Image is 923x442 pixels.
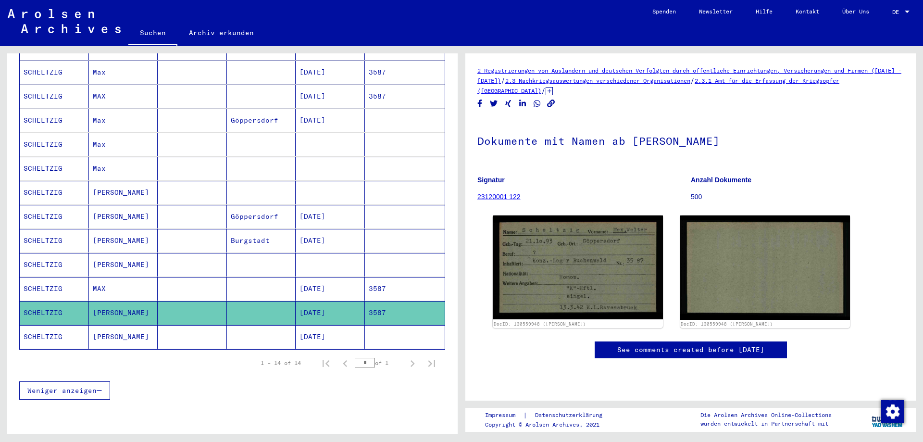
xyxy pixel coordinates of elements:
[489,98,499,110] button: Share on Twitter
[477,119,904,161] h1: Dokumente mit Namen ab [PERSON_NAME]
[20,205,89,228] mat-cell: SCHELTZIG
[518,98,528,110] button: Share on LinkedIn
[8,9,121,33] img: Arolsen_neg.svg
[89,133,158,156] mat-cell: Max
[485,420,614,429] p: Copyright © Arolsen Archives, 2021
[691,176,751,184] b: Anzahl Dokumente
[89,181,158,204] mat-cell: [PERSON_NAME]
[617,345,764,355] a: See comments created before [DATE]
[881,400,904,423] div: Zustimmung ändern
[20,133,89,156] mat-cell: SCHELTZIG
[316,354,336,373] button: First page
[20,253,89,277] mat-cell: SCHELTZIG
[532,98,542,110] button: Share on WhatsApp
[19,381,110,400] button: Weniger anzeigen
[296,85,365,108] mat-cell: [DATE]
[296,61,365,84] mat-cell: [DATE]
[493,215,663,319] img: 001.jpg
[227,205,296,228] mat-cell: Göppersdorf
[89,301,158,325] mat-cell: [PERSON_NAME]
[494,321,586,327] a: DocID: 130559948 ([PERSON_NAME])
[20,85,89,108] mat-cell: SCHELTZIG
[501,76,505,85] span: /
[20,325,89,349] mat-cell: SCHELTZIG
[365,277,445,301] mat-cell: 3587
[227,229,296,253] mat-cell: Burgstadt
[20,229,89,253] mat-cell: SCHELTZIG
[20,157,89,180] mat-cell: SCHELTZIG
[20,61,89,84] mat-cell: SCHELTZIG
[89,253,158,277] mat-cell: [PERSON_NAME]
[691,192,904,202] p: 500
[485,410,614,420] div: |
[296,301,365,325] mat-cell: [DATE]
[89,205,158,228] mat-cell: [PERSON_NAME]
[227,109,296,132] mat-cell: Göppersdorf
[89,277,158,301] mat-cell: MAX
[177,21,265,44] a: Archiv erkunden
[355,358,403,367] div: of 1
[680,215,850,320] img: 002.jpg
[485,410,523,420] a: Impressum
[20,277,89,301] mat-cell: SCHELTZIG
[681,321,773,327] a: DocID: 130559948 ([PERSON_NAME])
[505,77,690,84] a: 2.3 Nachkriegsauswertungen verschiedener Organisationen
[700,411,832,419] p: Die Arolsen Archives Online-Collections
[296,277,365,301] mat-cell: [DATE]
[527,410,614,420] a: Datenschutzerklärung
[541,86,546,95] span: /
[20,301,89,325] mat-cell: SCHELTZIG
[296,325,365,349] mat-cell: [DATE]
[296,109,365,132] mat-cell: [DATE]
[261,359,301,367] div: 1 – 14 of 14
[20,109,89,132] mat-cell: SCHELTZIG
[477,176,505,184] b: Signatur
[403,354,422,373] button: Next page
[892,9,903,15] span: DE
[700,419,832,428] p: wurden entwickelt in Partnerschaft mit
[870,407,906,431] img: yv_logo.png
[690,76,695,85] span: /
[296,205,365,228] mat-cell: [DATE]
[89,157,158,180] mat-cell: Max
[89,85,158,108] mat-cell: MAX
[89,325,158,349] mat-cell: [PERSON_NAME]
[503,98,513,110] button: Share on Xing
[881,400,904,423] img: Zustimmung ändern
[365,61,445,84] mat-cell: 3587
[475,98,485,110] button: Share on Facebook
[477,193,521,201] a: 23120001 122
[365,85,445,108] mat-cell: 3587
[89,109,158,132] mat-cell: Max
[422,354,441,373] button: Last page
[27,386,97,395] span: Weniger anzeigen
[296,229,365,253] mat-cell: [DATE]
[20,181,89,204] mat-cell: SCHELTZIG
[89,61,158,84] mat-cell: Max
[89,229,158,253] mat-cell: [PERSON_NAME]
[128,21,177,46] a: Suchen
[336,354,355,373] button: Previous page
[546,98,556,110] button: Copy link
[365,301,445,325] mat-cell: 3587
[477,67,901,84] a: 2 Registrierungen von Ausländern und deutschen Verfolgten durch öffentliche Einrichtungen, Versic...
